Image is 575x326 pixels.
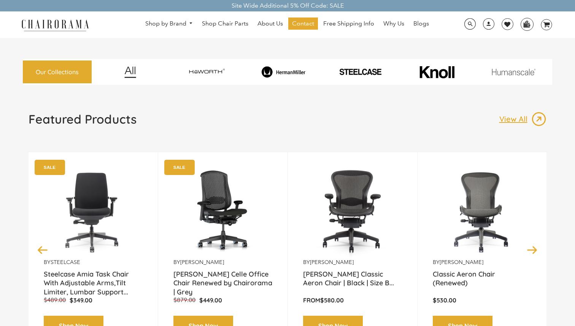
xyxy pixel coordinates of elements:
[44,164,143,259] a: Amia Chair by chairorama.com Renewed Amia Chair chairorama.com
[292,20,314,28] span: Contact
[380,17,408,30] a: Why Us
[305,164,400,259] img: Herman Miller Classic Aeron Chair | Black | Size B (Renewed) - chairorama
[246,66,321,77] img: image_8_173eb7e0-7579-41b4-bc8e-4ba0b8ba93e8.png
[125,17,448,32] nav: DesktopNavigation
[303,270,402,289] a: [PERSON_NAME] Classic Aeron Chair | Black | Size B...
[29,111,137,133] a: Featured Products
[173,165,185,170] text: SALE
[435,164,530,259] img: Classic Aeron Chair (Renewed) - chairorama
[29,111,137,127] h1: Featured Products
[323,20,374,28] span: Free Shipping Info
[202,20,248,28] span: Shop Chair Parts
[198,17,252,30] a: Shop Chair Parts
[44,296,66,304] span: $489.00
[413,20,429,28] span: Blogs
[23,60,92,84] a: Our Collections
[36,243,49,256] button: Previous
[199,296,222,304] span: $449.00
[257,20,283,28] span: About Us
[433,164,532,259] a: Classic Aeron Chair (Renewed) - chairorama Classic Aeron Chair (Renewed) - chairorama
[109,66,151,78] img: image_12.png
[173,164,272,259] a: Herman Miller Celle Office Chair Renewed by Chairorama | Grey - chairorama Herman Miller Celle Of...
[383,20,404,28] span: Why Us
[526,243,539,256] button: Next
[17,18,93,32] img: chairorama
[173,164,272,259] img: Herman Miller Celle Office Chair Renewed by Chairorama | Grey - chairorama
[433,270,532,289] a: Classic Aeron Chair (Renewed)
[410,17,433,30] a: Blogs
[303,259,402,266] p: by
[173,296,195,304] span: $879.00
[288,17,318,30] a: Contact
[44,165,56,170] text: SALE
[44,259,143,266] p: by
[180,259,224,266] a: [PERSON_NAME]
[254,17,287,30] a: About Us
[70,296,92,304] span: $349.00
[303,296,402,304] p: From
[319,17,378,30] a: Free Shipping Info
[402,65,471,79] img: image_10_1.png
[499,114,531,124] p: View All
[173,259,272,266] p: by
[141,18,197,30] a: Shop by Brand
[46,164,141,259] img: Amia Chair by chairorama.com
[303,164,402,259] a: Herman Miller Classic Aeron Chair | Black | Size B (Renewed) - chairorama Herman Miller Classic A...
[521,18,533,30] img: WhatsApp_Image_2024-07-12_at_16.23.01.webp
[433,296,456,304] span: $530.00
[440,259,483,266] a: [PERSON_NAME]
[44,270,143,289] a: Steelcase Amia Task Chair With Adjustable Arms,Tilt Limiter, Lumbar Support...
[433,259,532,266] p: by
[323,68,397,76] img: PHOTO-2024-07-09-00-53-10-removebg-preview.png
[51,259,80,266] a: Steelcase
[170,64,244,80] img: image_7_14f0750b-d084-457f-979a-a1ab9f6582c4.png
[477,68,551,75] img: image_11.png
[499,111,546,127] a: View All
[173,270,272,289] a: [PERSON_NAME] Celle Office Chair Renewed by Chairorama | Grey
[310,259,354,266] a: [PERSON_NAME]
[531,111,546,127] img: image_13.png
[320,296,344,304] span: $580.00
